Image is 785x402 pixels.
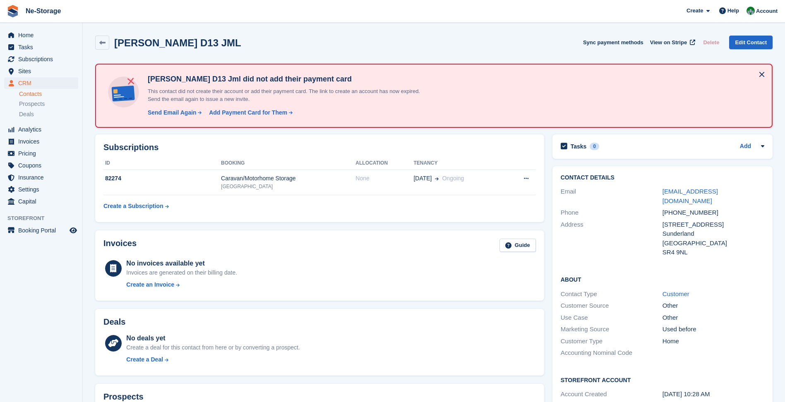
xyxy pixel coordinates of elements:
div: Marketing Source [561,325,663,334]
div: Account Created [561,390,663,399]
span: Storefront [7,214,82,223]
div: Contact Type [561,290,663,299]
h2: [PERSON_NAME] D13 JML [114,37,241,48]
div: No deals yet [126,333,300,343]
th: Tenancy [413,157,504,170]
span: Invoices [18,136,68,147]
div: [DATE] 10:28 AM [663,390,764,399]
span: Help [727,7,739,15]
img: stora-icon-8386f47178a22dfd0bd8f6a31ec36ba5ce8667c1dd55bd0f319d3a0aa187defe.svg [7,5,19,17]
div: Other [663,301,764,311]
span: Booking Portal [18,225,68,236]
div: Email [561,187,663,206]
span: Settings [18,184,68,195]
span: Account [756,7,778,15]
div: Create an Invoice [126,280,174,289]
h2: Storefront Account [561,376,764,384]
div: Home [663,337,764,346]
a: Add Payment Card for Them [206,108,293,117]
th: Allocation [355,157,413,170]
a: Prospects [19,100,78,108]
a: Guide [499,239,536,252]
div: Create a Subscription [103,202,163,211]
h2: Subscriptions [103,143,536,152]
div: Add Payment Card for Them [209,108,287,117]
div: Invoices are generated on their billing date. [126,268,237,277]
img: no-card-linked-e7822e413c904bf8b177c4d89f31251c4716f9871600ec3ca5bfc59e148c83f4.svg [106,74,141,110]
span: Create [687,7,703,15]
div: Customer Type [561,337,663,346]
h4: [PERSON_NAME] D13 Jml did not add their payment card [144,74,434,84]
div: Accounting Nominal Code [561,348,663,358]
div: [GEOGRAPHIC_DATA] [221,183,355,190]
h2: Tasks [571,143,587,150]
h2: Contact Details [561,175,764,181]
a: Contacts [19,90,78,98]
a: Create an Invoice [126,280,237,289]
div: Sunderland [663,229,764,239]
div: Caravan/Motorhome Storage [221,174,355,183]
h2: Prospects [103,392,144,402]
a: View on Stripe [647,36,697,49]
div: [GEOGRAPHIC_DATA] [663,239,764,248]
div: Create a Deal [126,355,163,364]
div: 0 [590,143,599,150]
span: [DATE] [413,174,432,183]
div: [PHONE_NUMBER] [663,208,764,218]
span: Coupons [18,160,68,171]
th: Booking [221,157,355,170]
span: Ongoing [442,175,464,182]
div: Use Case [561,313,663,323]
div: Phone [561,208,663,218]
img: Charlotte Nesbitt [747,7,755,15]
a: menu [4,184,78,195]
span: Insurance [18,172,68,183]
a: menu [4,196,78,207]
div: [STREET_ADDRESS] [663,220,764,230]
span: Analytics [18,124,68,135]
a: menu [4,77,78,89]
div: Create a deal for this contact from here or by converting a prospect. [126,343,300,352]
a: menu [4,160,78,171]
a: menu [4,172,78,183]
a: Deals [19,110,78,119]
span: Deals [19,110,34,118]
div: No invoices available yet [126,258,237,268]
a: menu [4,136,78,147]
span: CRM [18,77,68,89]
p: This contact did not create their account or add their payment card. The link to create an accoun... [144,87,434,103]
span: Subscriptions [18,53,68,65]
span: Pricing [18,148,68,159]
div: 82274 [103,174,221,183]
div: Address [561,220,663,257]
a: menu [4,124,78,135]
div: Used before [663,325,764,334]
a: Create a Deal [126,355,300,364]
a: menu [4,148,78,159]
a: menu [4,41,78,53]
a: Create a Subscription [103,199,169,214]
a: Ne-Storage [22,4,64,18]
div: SR4 9NL [663,248,764,257]
span: Capital [18,196,68,207]
h2: About [561,275,764,283]
button: Delete [700,36,723,49]
a: Add [740,142,751,151]
a: [EMAIL_ADDRESS][DOMAIN_NAME] [663,188,718,204]
span: Tasks [18,41,68,53]
a: Preview store [68,225,78,235]
a: menu [4,53,78,65]
div: Other [663,313,764,323]
a: menu [4,65,78,77]
h2: Deals [103,317,125,327]
a: menu [4,29,78,41]
th: ID [103,157,221,170]
h2: Invoices [103,239,137,252]
div: Send Email Again [148,108,197,117]
span: Prospects [19,100,45,108]
span: Sites [18,65,68,77]
button: Sync payment methods [583,36,643,49]
a: Customer [663,290,689,297]
span: Home [18,29,68,41]
div: Customer Source [561,301,663,311]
